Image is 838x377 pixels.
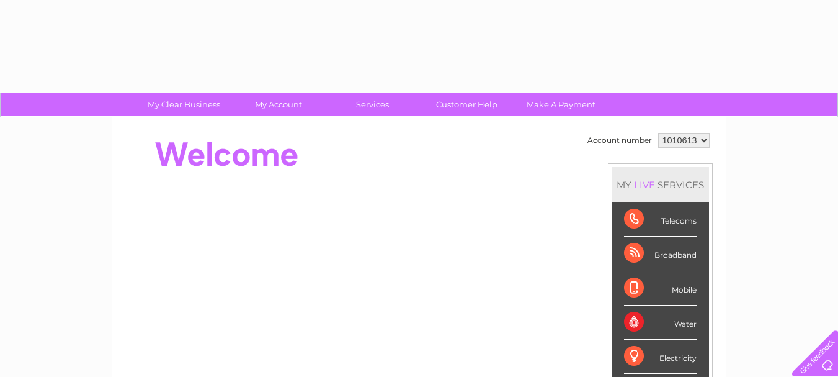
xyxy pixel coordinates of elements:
[321,93,424,116] a: Services
[416,93,518,116] a: Customer Help
[624,306,697,340] div: Water
[624,237,697,271] div: Broadband
[624,271,697,306] div: Mobile
[624,202,697,237] div: Telecoms
[624,340,697,374] div: Electricity
[510,93,612,116] a: Make A Payment
[584,130,655,151] td: Account number
[227,93,329,116] a: My Account
[631,179,657,191] div: LIVE
[612,167,709,202] div: MY SERVICES
[133,93,235,116] a: My Clear Business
